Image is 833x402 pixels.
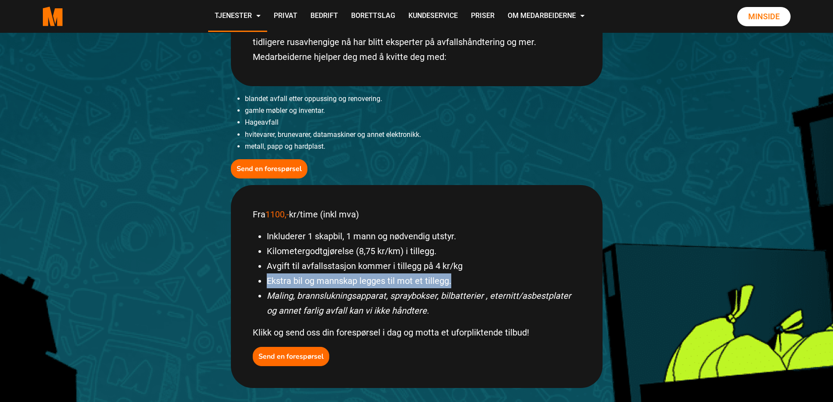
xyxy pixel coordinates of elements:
li: blandet avfall etter oppussing og renovering. [245,93,603,105]
li: gamle møbler og inventar. [245,105,603,116]
a: Privat [267,1,304,32]
li: Avgift til avfallsstasjon kommer i tillegg på 4 kr/kg [267,259,581,273]
a: Minside [737,7,791,26]
b: Send en forespørsel [258,352,324,361]
button: Send en forespørsel [231,159,307,178]
a: Om Medarbeiderne [501,1,591,32]
b: Send en forespørsel [237,164,302,174]
em: Maling, brannslukningsapparat, spraybokser, bilbatterier , eternitt/asbestplater og annet farlig ... [267,290,571,316]
a: Tjenester [208,1,267,32]
li: Hageavfall [245,116,603,128]
span: 1100,- [265,209,289,220]
button: Send en forespørsel [253,347,329,366]
a: Borettslag [345,1,402,32]
li: Inkluderer 1 skapbil, 1 mann og nødvendig utstyr. [267,229,581,244]
li: hvitevarer, brunevarer, datamaskiner og annet elektronikk. [245,129,603,140]
p: Klikk og send oss din forespørsel i dag og motta et uforpliktende tilbud! [253,325,581,340]
li: Ekstra bil og mannskap legges til mot et tillegg. [267,273,581,288]
li: metall, papp og hardplast. [245,140,603,152]
li: Kilometergodtgjørelse (8,75 kr/km) i tillegg. [267,244,581,259]
a: Priser [464,1,501,32]
a: Kundeservice [402,1,464,32]
p: Fra kr/time (inkl mva) [253,207,581,222]
a: Bedrift [304,1,345,32]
